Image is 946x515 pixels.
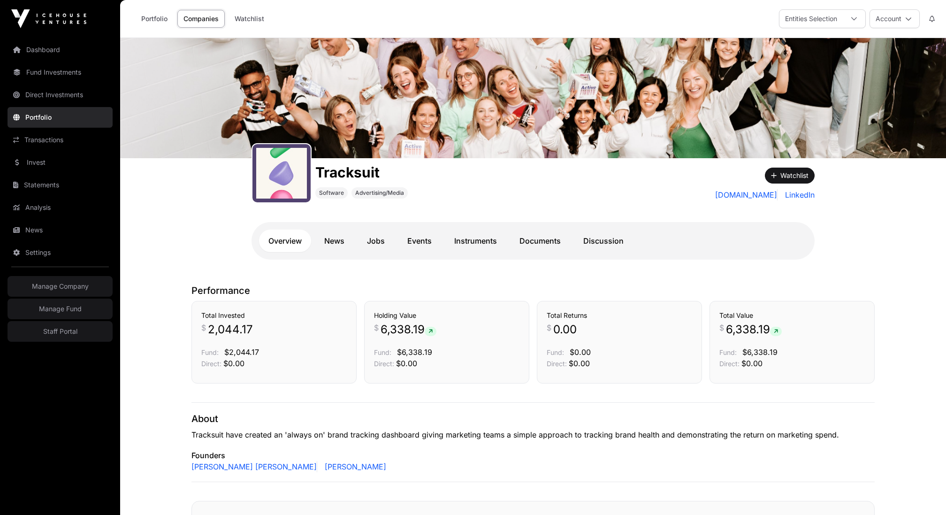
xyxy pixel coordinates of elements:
span: 0.00 [553,322,577,337]
nav: Tabs [259,230,807,252]
h3: Total Invested [201,311,347,320]
span: $ [719,322,724,333]
a: Manage Company [8,276,113,297]
a: [DOMAIN_NAME] [715,189,778,200]
span: Fund: [719,348,737,356]
span: Direct: [201,360,221,368]
span: $2,044.17 [224,347,259,357]
span: $6,338.19 [397,347,432,357]
p: About [191,412,875,425]
a: Events [398,230,441,252]
a: LinkedIn [781,189,815,200]
a: Staff Portal [8,321,113,342]
span: $0.00 [741,359,763,368]
span: Fund: [201,348,219,356]
a: Dashboard [8,39,113,60]
h3: Holding Value [374,311,519,320]
button: Watchlist [765,168,815,184]
a: News [315,230,354,252]
span: Fund: [374,348,391,356]
span: Direct: [719,360,740,368]
p: Founders [191,450,875,461]
img: gotracksuit_logo.jpeg [256,148,307,199]
a: [PERSON_NAME] [321,461,386,472]
span: $0.00 [223,359,244,368]
img: Icehouse Ventures Logo [11,9,86,28]
iframe: Chat Widget [899,470,946,515]
span: $6,338.19 [742,347,778,357]
span: Direct: [547,360,567,368]
span: Direct: [374,360,394,368]
span: $ [374,322,379,333]
h3: Total Value [719,311,865,320]
a: Companies [177,10,225,28]
span: $0.00 [396,359,417,368]
a: Watchlist [229,10,270,28]
a: Documents [510,230,570,252]
a: Transactions [8,130,113,150]
a: [PERSON_NAME] [PERSON_NAME] [191,461,317,472]
a: Overview [259,230,311,252]
span: $ [201,322,206,333]
span: 2,044.17 [208,322,253,337]
div: Entities Selection [779,10,843,28]
img: Tracksuit [120,38,946,158]
a: Portfolio [135,10,174,28]
span: Software [319,189,344,197]
p: Performance [191,284,875,297]
a: Direct Investments [8,85,113,105]
a: Fund Investments [8,62,113,83]
a: Jobs [358,230,394,252]
span: 6,338.19 [726,322,782,337]
button: Account [870,9,920,28]
a: Discussion [574,230,633,252]
a: Settings [8,242,113,263]
span: $0.00 [570,347,591,357]
span: $ [547,322,551,333]
h3: Total Returns [547,311,692,320]
p: Tracksuit have created an 'always on' brand tracking dashboard giving marketing teams a simple ap... [191,429,875,440]
a: Analysis [8,197,113,218]
a: Manage Fund [8,299,113,319]
a: Statements [8,175,113,195]
a: Portfolio [8,107,113,128]
span: Advertising/Media [355,189,404,197]
a: Instruments [445,230,506,252]
span: Fund: [547,348,564,356]
a: News [8,220,113,240]
h1: Tracksuit [315,164,408,181]
span: 6,338.19 [381,322,436,337]
span: $0.00 [569,359,590,368]
a: Invest [8,152,113,173]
